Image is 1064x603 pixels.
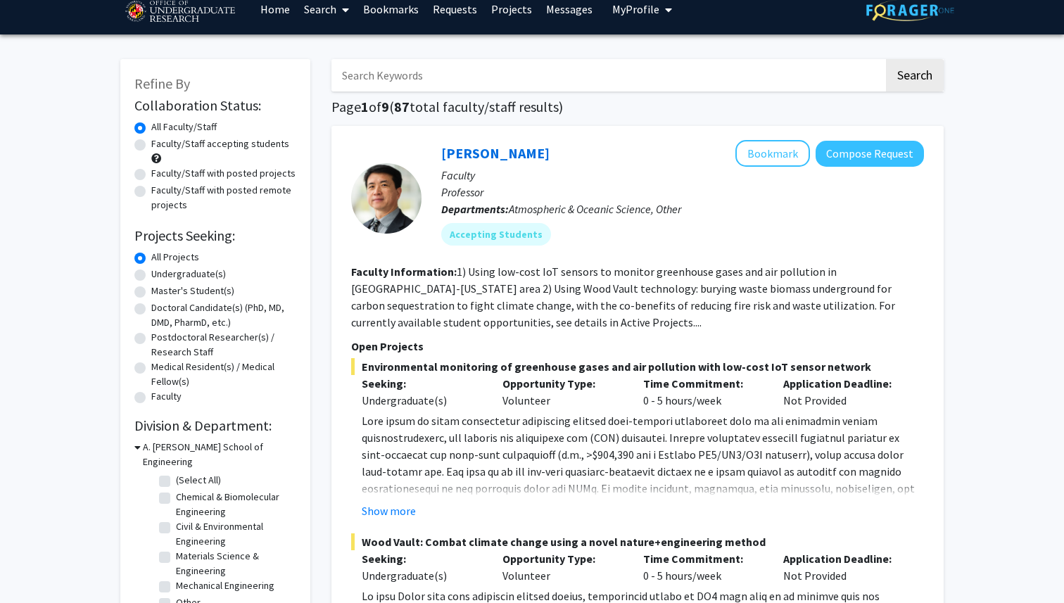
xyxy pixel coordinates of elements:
[735,140,810,167] button: Add Ning Zeng to Bookmarks
[509,202,681,216] span: Atmospheric & Oceanic Science, Other
[492,375,633,409] div: Volunteer
[773,550,913,584] div: Not Provided
[441,167,924,184] p: Faculty
[151,166,296,181] label: Faculty/Staff with posted projects
[151,267,226,281] label: Undergraduate(s)
[643,375,763,392] p: Time Commitment:
[783,375,903,392] p: Application Deadline:
[134,97,296,114] h2: Collaboration Status:
[151,300,296,330] label: Doctoral Candidate(s) (PhD, MD, DMD, PharmD, etc.)
[362,392,481,409] div: Undergraduate(s)
[362,375,481,392] p: Seeking:
[143,440,296,469] h3: A. [PERSON_NAME] School of Engineering
[176,578,274,593] label: Mechanical Engineering
[351,338,924,355] p: Open Projects
[492,550,633,584] div: Volunteer
[134,417,296,434] h2: Division & Department:
[151,284,234,298] label: Master's Student(s)
[134,75,190,92] span: Refine By
[11,540,60,592] iframe: Chat
[816,141,924,167] button: Compose Request to Ning Zeng
[441,202,509,216] b: Departments:
[362,567,481,584] div: Undergraduate(s)
[394,98,410,115] span: 87
[886,59,944,91] button: Search
[176,473,221,488] label: (Select All)
[381,98,389,115] span: 9
[441,223,551,246] mat-chip: Accepting Students
[151,360,296,389] label: Medical Resident(s) / Medical Fellow(s)
[331,59,884,91] input: Search Keywords
[151,183,296,212] label: Faculty/Staff with posted remote projects
[633,550,773,584] div: 0 - 5 hours/week
[351,358,924,375] span: Environmental monitoring of greenhouse gases and air pollution with low-cost IoT sensor network
[362,550,481,567] p: Seeking:
[643,550,763,567] p: Time Commitment:
[351,265,895,329] fg-read-more: 1) Using low-cost IoT sensors to monitor greenhouse gases and air pollution in [GEOGRAPHIC_DATA]-...
[351,533,924,550] span: Wood Vault: Combat climate change using a novel nature+engineering method
[612,2,659,16] span: My Profile
[773,375,913,409] div: Not Provided
[441,144,550,162] a: [PERSON_NAME]
[362,502,416,519] button: Show more
[176,549,293,578] label: Materials Science & Engineering
[176,490,293,519] label: Chemical & Biomolecular Engineering
[502,550,622,567] p: Opportunity Type:
[151,120,217,134] label: All Faculty/Staff
[151,389,182,404] label: Faculty
[331,99,944,115] h1: Page of ( total faculty/staff results)
[351,265,457,279] b: Faculty Information:
[633,375,773,409] div: 0 - 5 hours/week
[134,227,296,244] h2: Projects Seeking:
[502,375,622,392] p: Opportunity Type:
[151,330,296,360] label: Postdoctoral Researcher(s) / Research Staff
[361,98,369,115] span: 1
[176,519,293,549] label: Civil & Environmental Engineering
[783,550,903,567] p: Application Deadline:
[151,137,289,151] label: Faculty/Staff accepting students
[151,250,199,265] label: All Projects
[441,184,924,201] p: Professor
